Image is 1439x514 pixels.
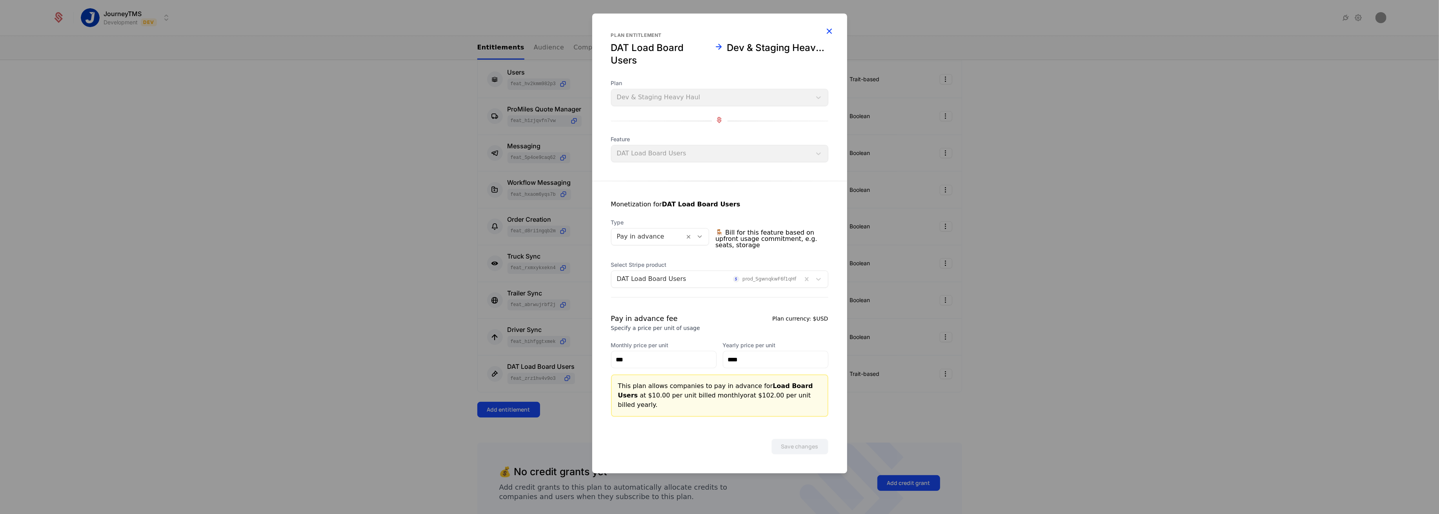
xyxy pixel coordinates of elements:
[611,324,700,332] div: Specify a price per unit of usage
[611,219,709,226] span: Type
[715,226,828,252] span: 🪑 Bill for this feature based on upfront usage commitment, e.g. seats, storage
[611,341,717,349] label: Monthly price per unit
[611,261,828,269] span: Select Stripe product
[772,313,828,332] div: Plan currency:
[611,32,828,38] div: Plan entitlement
[611,135,828,143] span: Feature
[611,200,740,209] div: Monetization for
[618,382,813,399] span: Load Board Users
[618,381,821,410] div: This plan allows companies to pay in advance for at $10.00 per unit billed monthly or at $102.00 ...
[611,42,711,67] div: DAT Load Board Users
[727,42,828,67] div: Dev & Staging Heavy Haul
[611,313,700,324] div: Pay in advance fee
[662,200,740,208] strong: DAT Load Board Users
[723,341,828,349] label: Yearly price per unit
[611,79,828,87] span: Plan
[771,439,828,454] button: Save changes
[813,315,828,322] span: $USD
